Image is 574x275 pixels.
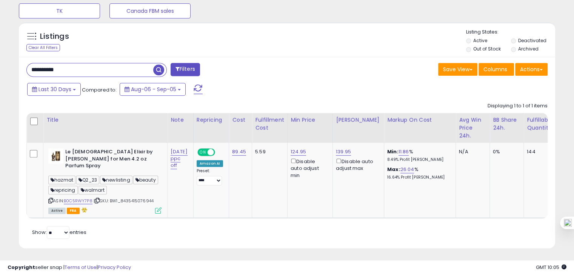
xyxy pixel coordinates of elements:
button: TK [19,3,100,18]
div: Markup on Cost [387,116,452,124]
a: Privacy Policy [98,264,131,271]
div: Amazon AI [197,160,223,167]
img: one_i.png [564,219,572,227]
div: 5.59 [255,148,282,155]
div: N/A [459,148,484,155]
div: Cost [232,116,249,124]
div: 0% [493,148,518,155]
p: 16.64% Profit [PERSON_NAME] [387,175,450,180]
span: beauty [133,176,158,184]
th: The percentage added to the cost of goods (COGS) that forms the calculator for Min & Max prices. [384,113,456,143]
span: Columns [483,66,507,73]
div: BB Share 24h. [493,116,520,132]
button: Canada FBM sales [109,3,191,18]
a: 89.45 [232,148,246,156]
div: % [387,166,450,180]
span: walmart [78,186,107,194]
button: Aug-06 - Sep-05 [120,83,186,96]
button: Filters [171,63,200,76]
label: Archived [518,46,538,52]
img: 41L83ETVedL._SL40_.jpg [48,148,63,163]
button: Last 30 Days [27,83,81,96]
a: B0C5RWY7P8 [64,198,92,204]
div: Fulfillable Quantity [527,116,553,132]
button: Save View [438,63,477,76]
span: FBA [67,208,80,214]
a: 11.86 [399,148,409,156]
span: repricing [48,186,78,194]
span: ON [198,149,208,156]
b: Le [DEMOGRAPHIC_DATA] Elixir by [PERSON_NAME] for Men 4.2 oz Parfum Spray [65,148,157,171]
a: [DATE] ppc off [171,148,188,169]
strong: Copyright [8,264,35,271]
div: Disable auto adjust min [291,157,327,179]
span: OFF [214,149,226,156]
span: Compared to: [82,86,117,93]
div: [PERSON_NAME] [336,116,381,124]
span: All listings currently available for purchase on Amazon [48,208,66,214]
span: newlisting [100,176,132,184]
div: Title [46,116,164,124]
div: Displaying 1 to 1 of 1 items [488,102,548,110]
p: Listing States: [466,29,555,36]
button: Columns [479,63,514,76]
div: Fulfillment Cost [255,116,284,132]
a: 124.95 [291,148,306,156]
span: Show: entries [32,229,86,236]
div: Note [171,116,190,124]
h5: Listings [40,31,69,42]
span: Last 30 Days [38,86,71,93]
b: Max: [387,166,400,173]
div: Avg Win Price 24h. [459,116,486,140]
div: Clear All Filters [26,44,60,51]
div: 144 [527,148,550,155]
div: ASIN: [48,148,162,213]
div: Preset: [197,168,223,185]
div: Min Price [291,116,329,124]
span: Aug-06 - Sep-05 [131,86,176,93]
a: 139.95 [336,148,351,156]
div: Disable auto adjust max [336,157,378,172]
span: Q2_23 [76,176,99,184]
div: seller snap | | [8,264,131,271]
div: Repricing [197,116,226,124]
span: | SKU: BW1_8435415076944 [94,198,154,204]
label: Active [473,37,487,44]
i: hazardous material [80,207,88,212]
a: 26.04 [400,166,414,173]
div: % [387,148,450,162]
label: Out of Stock [473,46,501,52]
span: 2025-10-6 10:05 GMT [536,264,566,271]
span: hazmat [48,176,75,184]
p: 8.49% Profit [PERSON_NAME] [387,157,450,162]
a: Terms of Use [65,264,97,271]
b: Min: [387,148,399,155]
button: Actions [515,63,548,76]
label: Deactivated [518,37,546,44]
